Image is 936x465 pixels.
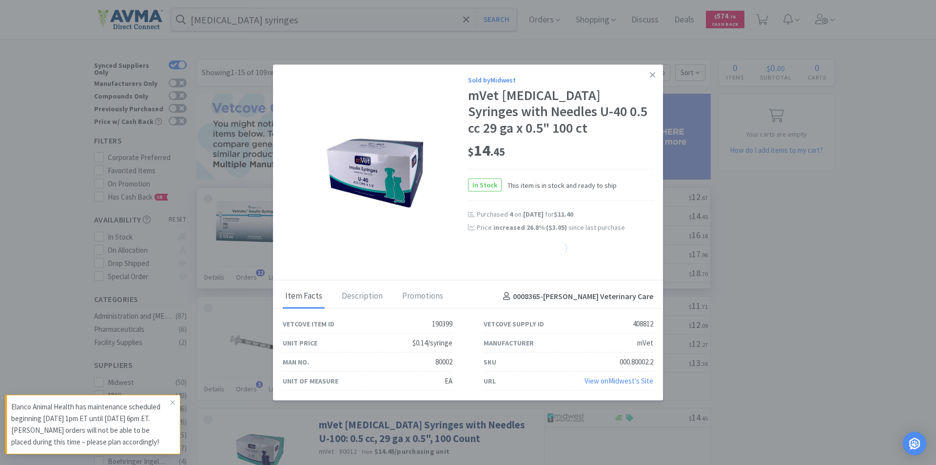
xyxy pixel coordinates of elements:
span: This item is in stock and ready to ship [502,180,617,190]
span: [DATE] [523,210,544,219]
div: Manufacturer [484,338,534,348]
span: 14 [468,140,505,160]
div: Vetcove Supply ID [484,319,544,329]
span: 4 [509,210,513,219]
div: Open Intercom Messenger [903,432,926,455]
div: SKU [484,357,496,367]
div: Price since last purchase [477,222,653,232]
a: View onMidwest's Site [585,376,653,385]
div: URL [484,376,496,386]
span: In Stock [468,179,501,191]
span: $11.40 [554,210,573,219]
div: Unit of Measure [283,376,338,386]
span: . 45 [490,144,505,158]
p: Elanco Animal Health has maintenance scheduled beginning [DATE] 1pm ET until [DATE] 6pm ET. [PERS... [11,401,170,448]
div: EA [445,375,452,387]
span: $ [468,144,474,158]
div: 408812 [633,318,653,330]
div: mVet [637,337,653,349]
img: 9fd01e2a52df4d30af902b14a1019e30_408812.jpeg [312,106,439,233]
div: $0.14/syringe [412,337,452,349]
div: Purchased on for [477,210,653,220]
div: Vetcove Item ID [283,319,334,329]
div: mVet [MEDICAL_DATA] Syringes with Needles U-40 0.5 cc 29 ga x 0.5" 100 ct [468,87,653,136]
div: 80002 [435,356,452,368]
div: Description [339,284,385,309]
span: $3.05 [548,222,565,231]
h4: 0008365 - [PERSON_NAME] Veterinary Care [499,290,653,303]
div: Man No. [283,357,309,367]
div: 190399 [432,318,452,330]
span: increased 26.8 % ( ) [493,222,567,231]
div: Promotions [400,284,446,309]
div: Unit Price [283,338,317,348]
div: 000.80002.2 [620,356,653,368]
div: Item Facts [283,284,325,309]
div: Sold by Midwest [468,74,653,85]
